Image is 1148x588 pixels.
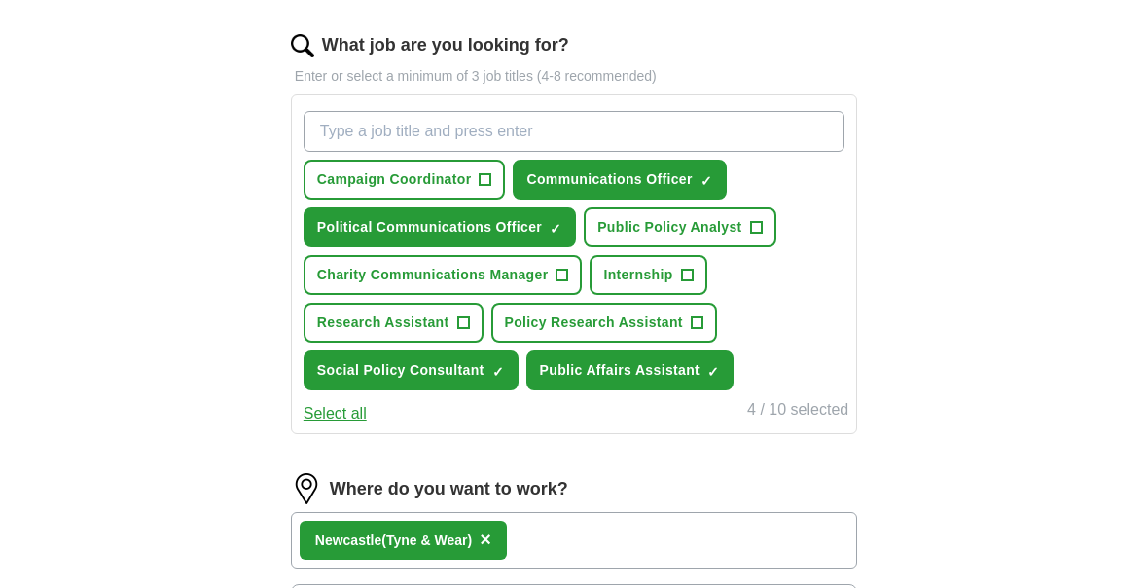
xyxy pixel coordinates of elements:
[317,265,549,285] span: Charity Communications Manager
[315,531,472,551] div: tle
[480,529,491,550] span: ×
[304,350,519,390] button: Social Policy Consultant✓
[526,169,692,190] span: Communications Officer
[304,111,844,152] input: Type a job title and press enter
[317,360,484,381] span: Social Policy Consultant
[304,207,576,247] button: Political Communications Officer✓
[291,34,314,57] img: search.png
[747,398,848,425] div: 4 / 10 selected
[291,66,857,87] p: Enter or select a minimum of 3 job titles (4-8 recommended)
[590,255,706,295] button: Internship
[304,160,506,200] button: Campaign Coordinator
[550,221,561,237] span: ✓
[322,32,569,58] label: What job are you looking for?
[304,402,367,425] button: Select all
[330,476,568,502] label: Where do you want to work?
[491,303,717,343] button: Policy Research Assistant
[381,533,472,548] span: (Tyne & Wear)
[700,173,712,189] span: ✓
[304,303,484,343] button: Research Assistant
[492,364,504,380] span: ✓
[597,217,741,238] span: Public Policy Analyst
[540,360,700,381] span: Public Affairs Assistant
[480,526,491,555] button: ×
[291,473,322,504] img: location.png
[315,533,366,548] strong: Newcas
[513,160,726,200] button: Communications Officer✓
[505,312,683,333] span: Policy Research Assistant
[526,350,735,390] button: Public Affairs Assistant✓
[707,364,719,380] span: ✓
[304,255,583,295] button: Charity Communications Manager
[317,312,449,333] span: Research Assistant
[317,217,542,238] span: Political Communications Officer
[584,207,775,247] button: Public Policy Analyst
[603,265,672,285] span: Internship
[317,169,472,190] span: Campaign Coordinator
